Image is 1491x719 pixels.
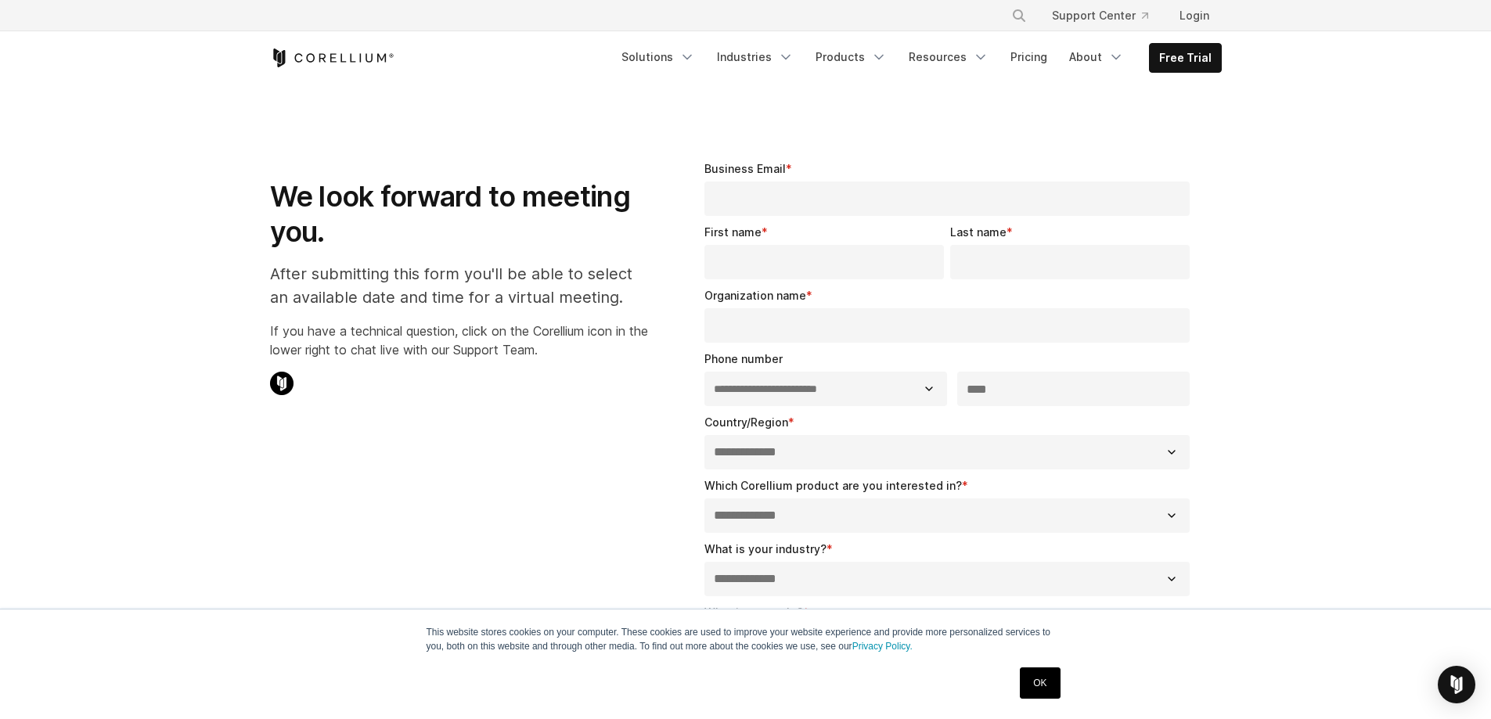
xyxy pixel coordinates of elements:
a: Support Center [1039,2,1161,30]
a: Solutions [612,43,704,71]
a: Resources [899,43,998,71]
span: Country/Region [704,415,788,429]
a: Privacy Policy. [852,641,913,652]
span: What is your role? [704,606,803,619]
span: Business Email [704,162,786,175]
img: Corellium Chat Icon [270,372,294,395]
p: After submitting this form you'll be able to select an available date and time for a virtual meet... [270,262,648,309]
a: About [1060,43,1133,71]
h1: We look forward to meeting you. [270,179,648,250]
a: Products [806,43,896,71]
p: If you have a technical question, click on the Corellium icon in the lower right to chat live wit... [270,322,648,359]
div: Open Intercom Messenger [1438,666,1475,703]
span: Organization name [704,289,806,302]
a: Corellium Home [270,49,394,67]
span: Phone number [704,352,783,365]
p: This website stores cookies on your computer. These cookies are used to improve your website expe... [427,625,1065,653]
span: Which Corellium product are you interested in? [704,479,962,492]
a: OK [1020,667,1060,699]
a: Free Trial [1150,44,1221,72]
div: Navigation Menu [612,43,1222,73]
a: Pricing [1001,43,1057,71]
span: What is your industry? [704,542,827,555]
div: Navigation Menu [992,2,1222,30]
span: First name [704,225,762,239]
span: Last name [950,225,1007,239]
a: Industries [708,43,803,71]
a: Login [1167,2,1222,30]
button: Search [1005,2,1033,30]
